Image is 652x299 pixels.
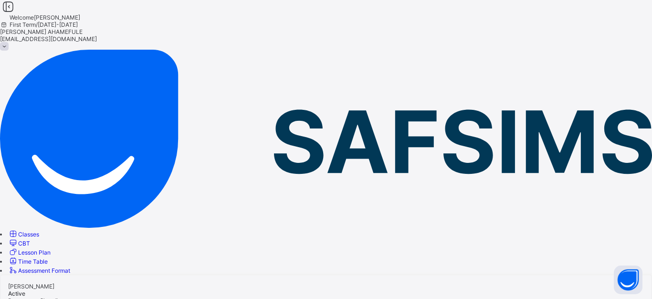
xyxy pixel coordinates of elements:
[8,258,48,265] a: Time Table
[8,283,54,290] span: [PERSON_NAME]
[18,267,70,274] span: Assessment Format
[18,249,51,256] span: Lesson Plan
[18,231,39,238] span: Classes
[8,290,25,297] span: Active
[8,267,70,274] a: Assessment Format
[18,258,48,265] span: Time Table
[614,266,642,294] button: Open asap
[8,231,39,238] a: Classes
[8,240,30,247] a: CBT
[8,249,51,256] a: Lesson Plan
[10,14,80,21] span: Welcome [PERSON_NAME]
[18,240,30,247] span: CBT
